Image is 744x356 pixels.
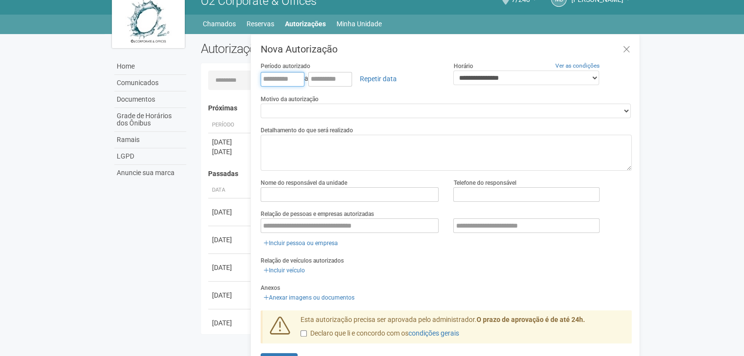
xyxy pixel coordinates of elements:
[261,95,319,104] label: Motivo da autorização
[208,117,252,133] th: Período
[293,315,632,343] div: Esta autorização precisa ser aprovada pelo administrador.
[212,137,248,147] div: [DATE]
[203,17,236,31] a: Chamados
[212,235,248,245] div: [DATE]
[261,178,347,187] label: Nome do responsável da unidade
[201,41,409,56] h2: Autorizações
[408,329,459,337] a: condições gerais
[555,62,600,69] a: Ver as condições
[453,178,516,187] label: Telefone do responsável
[261,256,344,265] label: Relação de veículos autorizados
[261,238,341,249] a: Incluir pessoa ou empresa
[285,17,326,31] a: Autorizações
[212,318,248,328] div: [DATE]
[301,329,459,338] label: Declaro que li e concordo com os
[261,62,310,71] label: Período autorizado
[261,71,439,87] div: a
[114,165,186,181] a: Anuncie sua marca
[261,44,632,54] h3: Nova Autorização
[208,170,625,178] h4: Passadas
[114,75,186,91] a: Comunicados
[453,62,473,71] label: Horário
[261,210,374,218] label: Relação de pessoas e empresas autorizadas
[261,284,280,292] label: Anexos
[114,132,186,148] a: Ramais
[212,263,248,272] div: [DATE]
[261,126,353,135] label: Detalhamento do que será realizado
[261,265,308,276] a: Incluir veículo
[247,17,274,31] a: Reservas
[261,292,357,303] a: Anexar imagens ou documentos
[114,58,186,75] a: Home
[212,290,248,300] div: [DATE]
[208,182,252,198] th: Data
[208,105,625,112] h4: Próximas
[212,207,248,217] div: [DATE]
[477,316,585,323] strong: O prazo de aprovação é de até 24h.
[337,17,382,31] a: Minha Unidade
[212,147,248,157] div: [DATE]
[114,108,186,132] a: Grade de Horários dos Ônibus
[114,91,186,108] a: Documentos
[354,71,403,87] a: Repetir data
[301,330,307,337] input: Declaro que li e concordo com oscondições gerais
[114,148,186,165] a: LGPD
